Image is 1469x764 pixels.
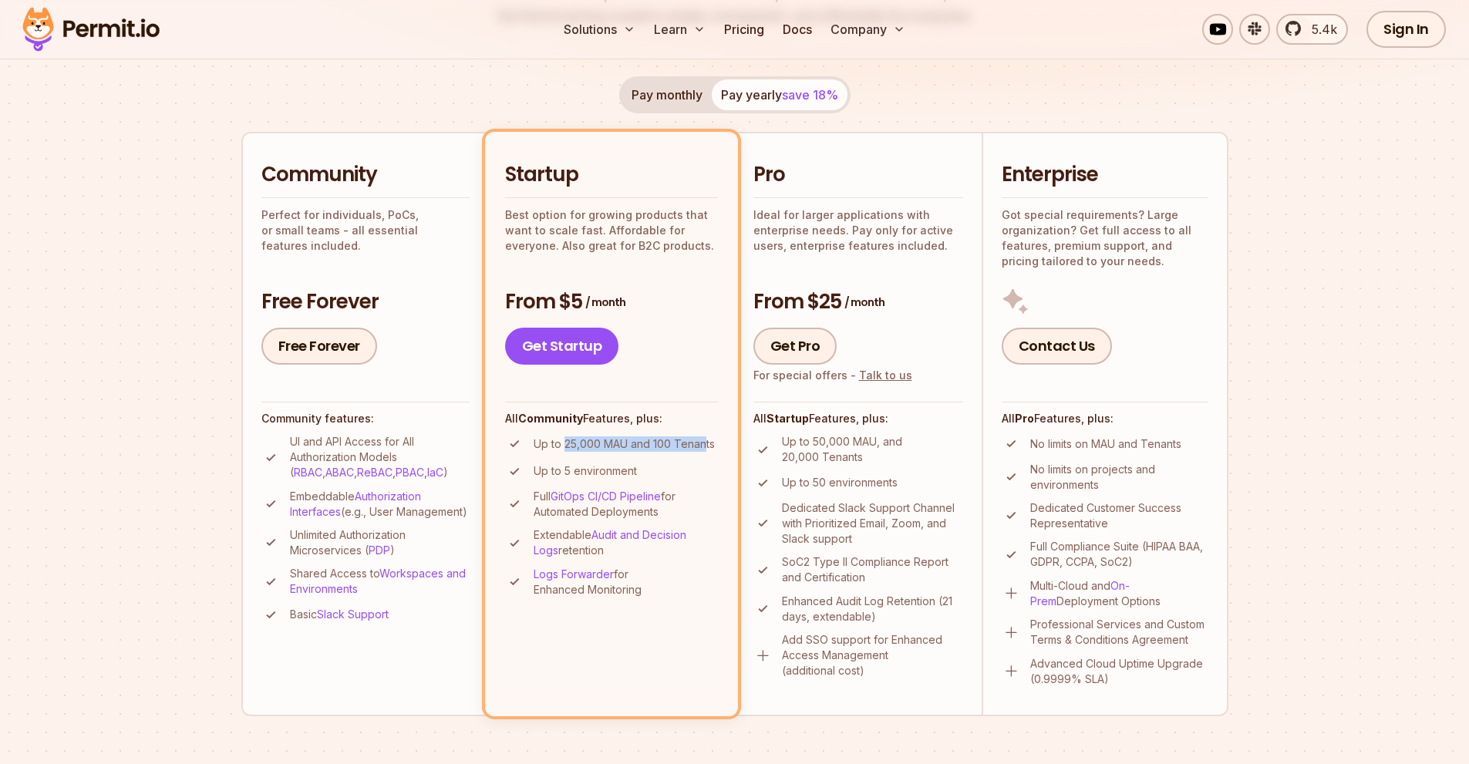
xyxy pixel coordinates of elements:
[505,411,718,426] h4: All Features, plus:
[505,328,619,365] a: Get Startup
[782,632,963,678] p: Add SSO support for Enhanced Access Management (additional cost)
[767,412,809,425] strong: Startup
[777,14,818,45] a: Docs
[534,567,718,597] p: for Enhanced Monitoring
[534,463,637,479] p: Up to 5 environment
[261,411,470,426] h4: Community features:
[290,434,470,480] p: UI and API Access for All Authorization Models ( , , , , )
[534,528,686,557] a: Audit and Decision Logs
[648,14,712,45] button: Learn
[753,207,963,254] p: Ideal for larger applications with enterprise needs. Pay only for active users, enterprise featur...
[782,594,963,624] p: Enhanced Audit Log Retention (21 days, extendable)
[1030,579,1130,607] a: On-Prem
[558,14,642,45] button: Solutions
[1002,207,1208,269] p: Got special requirements? Large organization? Get full access to all features, premium support, a...
[551,490,661,503] a: GitOps CI/CD Pipeline
[844,294,884,310] span: / month
[824,14,911,45] button: Company
[261,288,470,316] h3: Free Forever
[1302,20,1337,39] span: 5.4k
[1030,617,1208,648] p: Professional Services and Custom Terms & Conditions Agreement
[290,489,470,520] p: Embeddable (e.g., User Management)
[15,3,167,56] img: Permit logo
[1015,412,1034,425] strong: Pro
[325,466,354,479] a: ABAC
[357,466,393,479] a: ReBAC
[505,207,718,254] p: Best option for growing products that want to scale fast. Affordable for everyone. Also great for...
[753,328,837,365] a: Get Pro
[1030,578,1208,609] p: Multi-Cloud and Deployment Options
[505,161,718,189] h2: Startup
[534,527,718,558] p: Extendable retention
[534,436,715,452] p: Up to 25,000 MAU and 100 Tenants
[1030,656,1208,687] p: Advanced Cloud Uptime Upgrade (0.9999% SLA)
[290,527,470,558] p: Unlimited Authorization Microservices ( )
[782,434,963,465] p: Up to 50,000 MAU, and 20,000 Tenants
[534,567,614,581] a: Logs Forwarder
[1366,11,1446,48] a: Sign In
[290,490,421,518] a: Authorization Interfaces
[1030,500,1208,531] p: Dedicated Customer Success Representative
[753,368,912,383] div: For special offers -
[505,288,718,316] h3: From $5
[1002,328,1112,365] a: Contact Us
[1002,161,1208,189] h2: Enterprise
[782,500,963,547] p: Dedicated Slack Support Channel with Prioritized Email, Zoom, and Slack support
[859,369,912,382] a: Talk to us
[753,161,963,189] h2: Pro
[782,554,963,585] p: SoC2 Type II Compliance Report and Certification
[718,14,770,45] a: Pricing
[261,328,377,365] a: Free Forever
[534,489,718,520] p: Full for Automated Deployments
[261,161,470,189] h2: Community
[622,79,712,110] button: Pay monthly
[782,475,898,490] p: Up to 50 environments
[396,466,424,479] a: PBAC
[294,466,322,479] a: RBAC
[753,411,963,426] h4: All Features, plus:
[369,544,390,557] a: PDP
[290,607,389,622] p: Basic
[1030,539,1208,570] p: Full Compliance Suite (HIPAA BAA, GDPR, CCPA, SoC2)
[1030,462,1208,493] p: No limits on projects and environments
[290,566,470,597] p: Shared Access to
[753,288,963,316] h3: From $25
[261,207,470,254] p: Perfect for individuals, PoCs, or small teams - all essential features included.
[1276,14,1348,45] a: 5.4k
[518,412,583,425] strong: Community
[585,294,625,310] span: / month
[427,466,443,479] a: IaC
[317,607,389,621] a: Slack Support
[1030,436,1181,452] p: No limits on MAU and Tenants
[1002,411,1208,426] h4: All Features, plus:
